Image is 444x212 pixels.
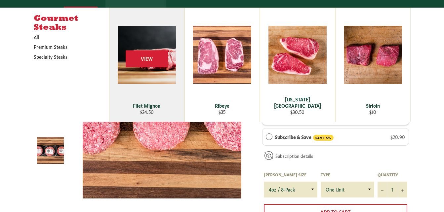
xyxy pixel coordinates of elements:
[34,14,109,32] h5: Gourmet Steaks
[275,133,334,141] label: Subscribe & Save
[189,109,255,115] div: $35
[275,153,313,159] a: Subscription details
[193,26,251,84] img: Ribeye
[335,8,411,122] a: Sirloin Sirloin $10
[113,102,180,109] div: Filet Mignon
[268,26,327,84] img: New York Strip
[397,182,407,197] button: Increase item quantity by one
[378,182,387,197] button: Reduce item quantity by one
[344,26,402,84] img: Sirloin
[260,8,335,122] a: New York Strip [US_STATE][GEOGRAPHIC_DATA] $30.50
[321,172,374,177] label: Type
[313,135,334,141] span: SAVE 5%
[378,172,407,177] label: Quantity
[264,96,331,109] div: [US_STATE][GEOGRAPHIC_DATA]
[390,133,405,140] span: $20.90
[184,8,260,122] a: Ribeye Ribeye $35
[126,51,168,67] span: View
[340,102,406,109] div: Sirloin
[189,102,255,109] div: Ribeye
[340,109,406,115] div: $10
[37,137,64,164] img: Signature Dry-Aged Burger Pack
[109,8,184,122] a: Filet Mignon Filet Mignon $24.50 View
[264,109,331,115] div: $30.50
[30,42,102,52] a: Premium Steaks
[30,52,102,61] a: Specialty Steaks
[30,32,109,42] a: All
[264,172,317,177] label: [PERSON_NAME] Size
[266,133,272,140] div: Subscribe & Save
